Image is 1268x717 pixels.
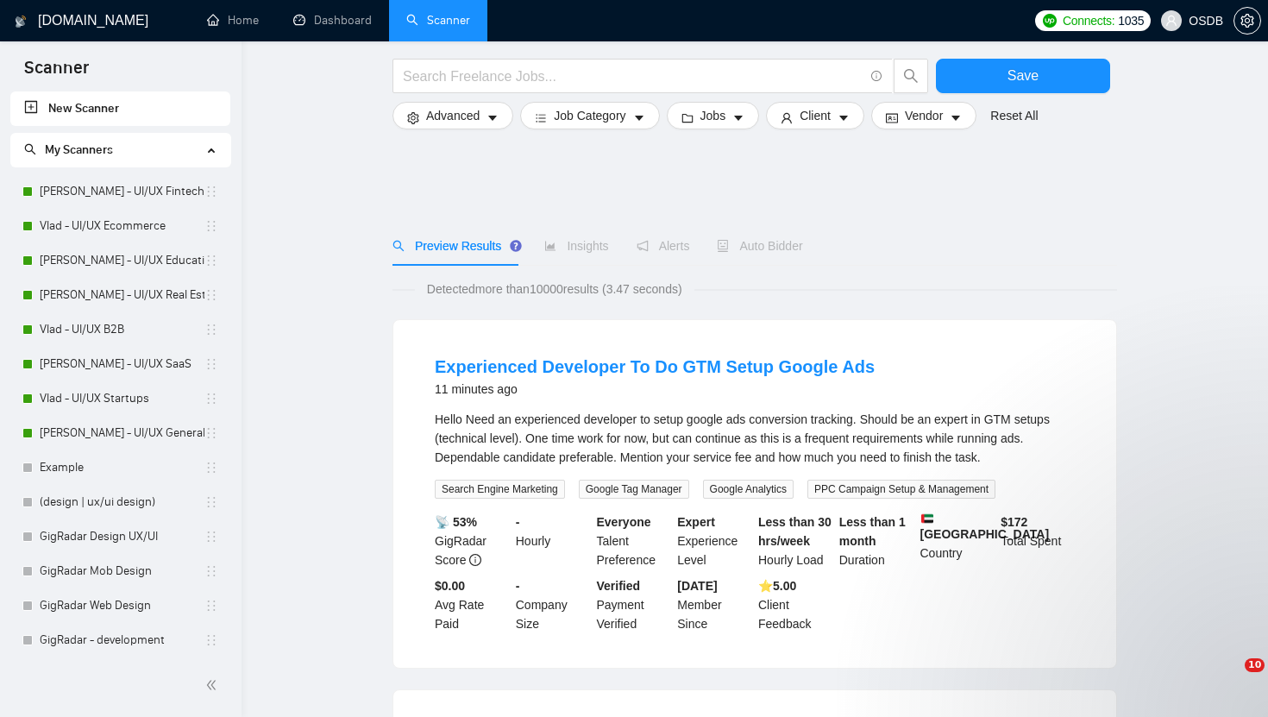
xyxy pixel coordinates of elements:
span: My Scanners [45,142,113,157]
span: Connects: [1063,11,1114,30]
b: $ 172 [1001,515,1027,529]
span: caret-down [950,111,962,124]
b: Less than 30 hrs/week [758,515,832,548]
li: Vlad - UI/UX B2B [10,312,230,347]
a: [PERSON_NAME] - UI/UX SaaS [40,347,204,381]
a: dashboardDashboard [293,13,372,28]
div: Client Feedback [755,576,836,633]
iframe: Intercom live chat [1209,658,1251,700]
b: Less than 1 month [839,515,906,548]
span: Job Category [554,106,625,125]
div: Talent Preference [593,513,675,569]
li: Vlad - UI/UX Startups [10,381,230,416]
span: holder [204,288,218,302]
span: My Scanners [24,142,113,157]
a: Vlad - UI/UX Ecommerce [40,209,204,243]
span: holder [204,495,218,509]
b: ⭐️ 5.00 [758,579,796,593]
span: Alerts [637,239,690,253]
span: search [24,143,36,155]
div: Duration [836,513,917,569]
div: Avg Rate Paid [431,576,512,633]
span: caret-down [633,111,645,124]
a: GigRadar - development [40,623,204,657]
span: holder [204,357,218,371]
span: holder [204,461,218,475]
div: Country [917,513,998,569]
span: 10 [1245,658,1265,672]
li: Vlad - UI/UX Real Estate [10,278,230,312]
span: caret-down [486,111,499,124]
div: Tooltip anchor [508,238,524,254]
b: Expert [677,515,715,529]
span: search [392,240,405,252]
span: holder [204,392,218,406]
a: Example [40,450,204,485]
span: user [781,111,793,124]
a: (design | ux/ui design) [40,485,204,519]
div: 11 minutes ago [435,379,875,399]
a: searchScanner [406,13,470,28]
span: area-chart [544,240,556,252]
span: holder [204,599,218,613]
span: Search Engine Marketing [435,480,565,499]
span: Scanner [10,55,103,91]
span: bars [535,111,547,124]
button: folderJobscaret-down [667,102,760,129]
b: - [516,579,520,593]
div: GigRadar Score [431,513,512,569]
span: Save [1007,65,1039,86]
span: holder [204,530,218,544]
div: Hourly [512,513,593,569]
span: search [895,68,927,84]
span: caret-down [838,111,850,124]
span: holder [204,564,218,578]
b: [GEOGRAPHIC_DATA] [920,513,1050,541]
span: notification [637,240,649,252]
span: info-circle [871,71,882,82]
div: Hello Need an experienced developer to setup google ads conversion tracking. Should be an expert ... [435,410,1075,467]
button: search [894,59,928,93]
li: GigRadar Mob Design [10,554,230,588]
b: 📡 53% [435,515,477,529]
div: Company Size [512,576,593,633]
li: Vlad - UI/UX General [10,416,230,450]
img: upwork-logo.png [1043,14,1057,28]
span: holder [204,219,218,233]
button: idcardVendorcaret-down [871,102,976,129]
a: Vlad - UI/UX Startups [40,381,204,416]
button: settingAdvancedcaret-down [392,102,513,129]
a: [PERSON_NAME] - UI/UX Education [40,243,204,278]
span: holder [204,426,218,440]
button: setting [1233,7,1261,35]
span: Google Tag Manager [579,480,689,499]
span: Insights [544,239,608,253]
div: Payment Verified [593,576,675,633]
a: GigRadar Web Design [40,588,204,623]
a: homeHome [207,13,259,28]
span: Vendor [905,106,943,125]
span: holder [204,254,218,267]
li: New Scanner [10,91,230,126]
div: Total Spent [997,513,1078,569]
div: Hourly Load [755,513,836,569]
span: Auto Bidder [717,239,802,253]
span: user [1165,15,1177,27]
span: setting [407,111,419,124]
li: GigRadar - development [10,623,230,657]
div: Experience Level [674,513,755,569]
a: Reset All [990,106,1038,125]
span: holder [204,633,218,647]
b: - [516,515,520,529]
input: Search Freelance Jobs... [403,66,863,87]
a: GigRadar Design UX/UI [40,519,204,554]
li: (design | ux/ui design) [10,485,230,519]
li: Vlad - UI/UX Ecommerce [10,209,230,243]
li: Vlad - UI/UX Education [10,243,230,278]
li: GigRadar Web Design [10,588,230,623]
span: Advanced [426,106,480,125]
span: robot [717,240,729,252]
li: GigRadar Design UX/UI [10,519,230,554]
a: setting [1233,14,1261,28]
span: Preview Results [392,239,517,253]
